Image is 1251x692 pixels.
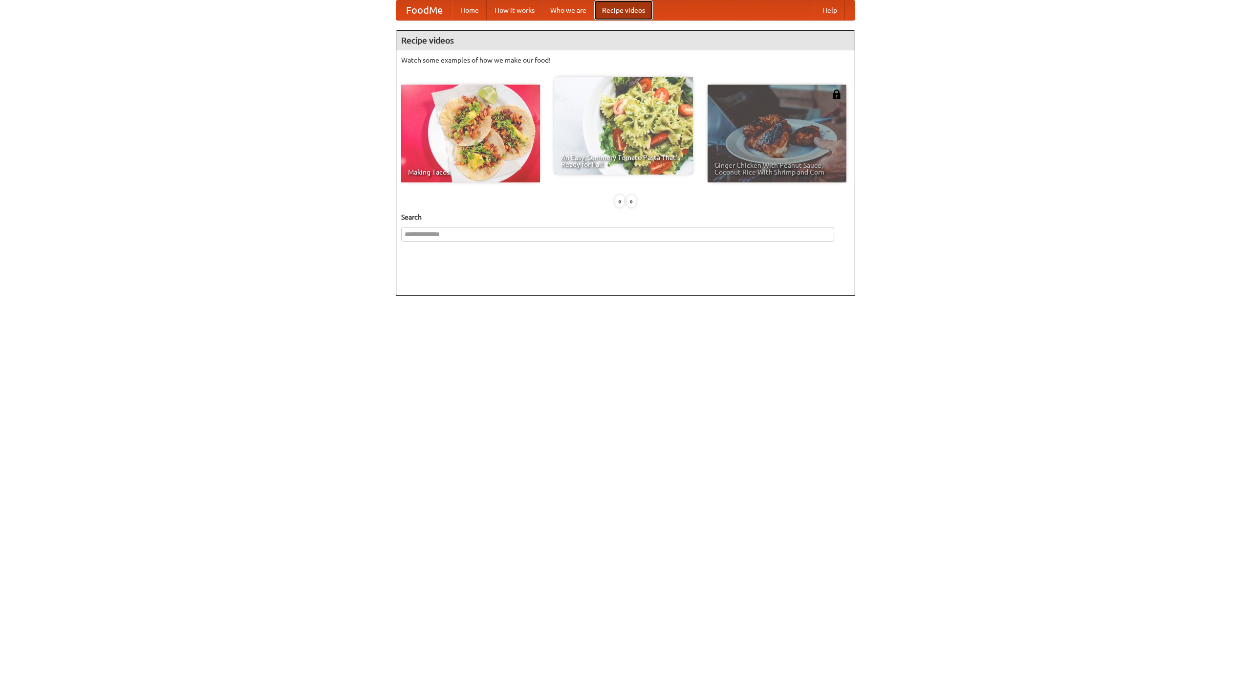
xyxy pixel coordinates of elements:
a: Making Tacos [401,85,540,182]
p: Watch some examples of how we make our food! [401,55,850,65]
a: Recipe videos [594,0,653,20]
a: Home [453,0,487,20]
a: FoodMe [396,0,453,20]
img: 483408.png [832,89,841,99]
span: Making Tacos [408,169,533,176]
a: Help [815,0,845,20]
h5: Search [401,212,850,222]
a: How it works [487,0,542,20]
a: Who we are [542,0,594,20]
div: » [627,195,636,207]
span: An Easy, Summery Tomato Pasta That's Ready for Fall [561,154,686,168]
a: An Easy, Summery Tomato Pasta That's Ready for Fall [554,77,693,175]
div: « [615,195,624,207]
h4: Recipe videos [396,31,855,50]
